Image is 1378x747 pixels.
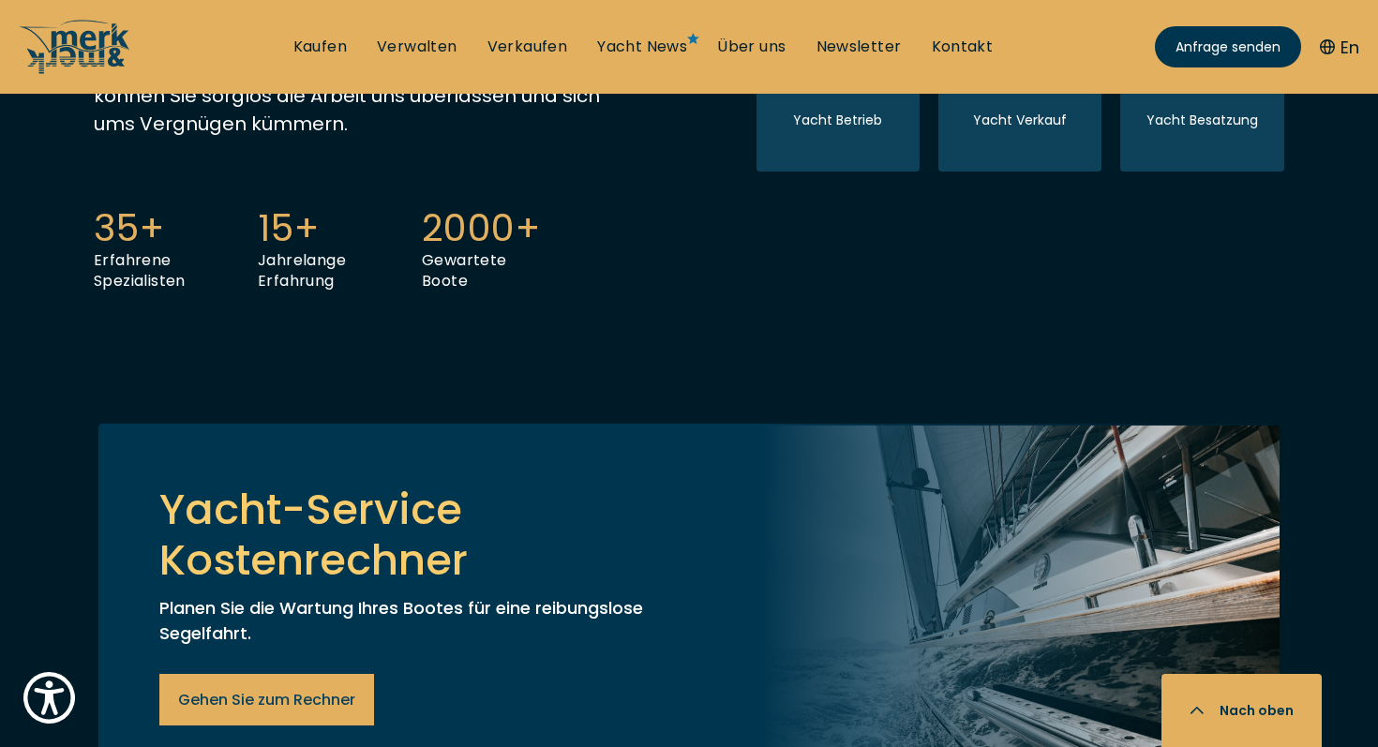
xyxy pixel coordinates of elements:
[377,37,457,57] a: Verwalten
[258,205,352,250] span: 15+
[94,249,186,291] span: Erfahrene Spezialisten
[1176,37,1281,57] span: Anfrage senden
[94,205,187,250] span: 35+
[717,37,786,57] a: Über uns
[1161,674,1322,747] button: Nach oben
[597,37,687,57] a: Yacht News
[159,595,703,646] p: Planen Sie die Wartung Ihres Bootes für eine reibungslose Segelfahrt.
[1155,26,1301,67] a: Anfrage senden
[932,37,994,57] a: Kontakt
[973,111,1067,129] span: Yacht Verkauf
[19,667,80,728] button: Show Accessibility Preferences
[487,37,568,57] a: Verkaufen
[1146,111,1258,129] span: Yacht Besatzung
[422,205,516,250] span: 2000+
[816,37,902,57] a: Newsletter
[793,111,882,129] span: Yacht Betrieb
[293,37,347,57] a: Kaufen
[178,688,355,711] span: Gehen Sie zum Rechner
[159,485,703,586] h5: Yacht-Service Kostenrechner
[1320,35,1359,60] button: En
[159,674,374,725] a: Gehen Sie zum Rechner
[258,249,346,291] span: Jahrelange Erfahrung
[422,249,507,291] span: Gewartete Boote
